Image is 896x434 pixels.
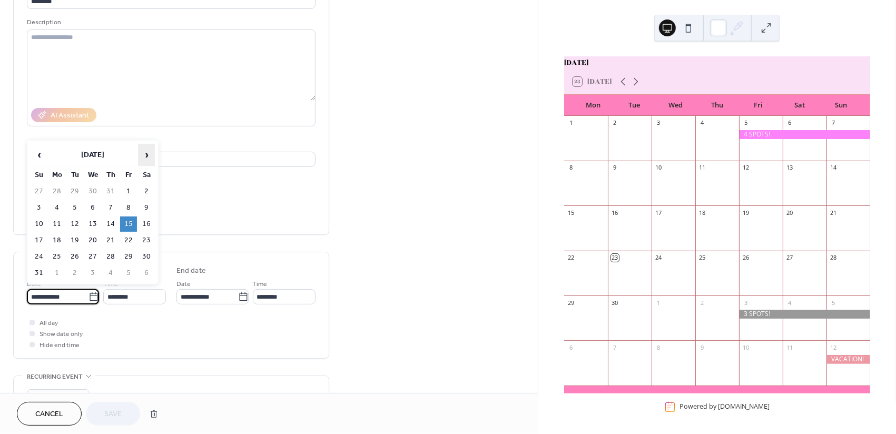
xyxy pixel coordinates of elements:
[786,164,794,172] div: 13
[696,95,737,116] div: Thu
[66,200,83,215] td: 5
[742,209,750,216] div: 19
[611,164,619,172] div: 9
[614,95,655,116] div: Tue
[102,249,119,264] td: 28
[698,164,706,172] div: 11
[27,139,313,150] div: Location
[66,216,83,232] td: 12
[611,343,619,351] div: 7
[138,184,155,199] td: 2
[698,254,706,262] div: 25
[120,216,137,232] td: 15
[40,329,83,340] span: Show date only
[655,164,663,172] div: 10
[31,216,47,232] td: 10
[611,209,619,216] div: 16
[138,249,155,264] td: 30
[48,200,65,215] td: 4
[102,233,119,248] td: 21
[102,184,119,199] td: 31
[120,233,137,248] td: 22
[655,209,663,216] div: 17
[698,119,706,127] div: 4
[102,167,119,183] th: Th
[66,249,83,264] td: 26
[611,299,619,307] div: 30
[567,164,575,172] div: 8
[66,184,83,199] td: 29
[138,167,155,183] th: Sa
[567,343,575,351] div: 6
[786,299,794,307] div: 4
[84,216,101,232] td: 13
[138,200,155,215] td: 9
[138,216,155,232] td: 16
[821,95,862,116] div: Sun
[786,254,794,262] div: 27
[31,265,47,281] td: 31
[120,184,137,199] td: 1
[138,233,155,248] td: 23
[698,209,706,216] div: 18
[739,130,870,139] div: 4 SPOTS!
[611,254,619,262] div: 23
[48,233,65,248] td: 18
[830,299,838,307] div: 5
[567,299,575,307] div: 29
[655,299,663,307] div: 1
[742,343,750,351] div: 10
[573,95,614,116] div: Mon
[40,318,58,329] span: All day
[567,119,575,127] div: 1
[17,402,82,426] button: Cancel
[84,167,101,183] th: We
[31,144,47,165] span: ‹
[31,233,47,248] td: 17
[102,216,119,232] td: 14
[830,119,838,127] div: 7
[48,167,65,183] th: Mo
[84,200,101,215] td: 6
[655,119,663,127] div: 3
[779,95,820,116] div: Sat
[48,184,65,199] td: 28
[830,254,838,262] div: 28
[680,402,770,411] div: Powered by
[31,184,47,199] td: 27
[102,200,119,215] td: 7
[66,265,83,281] td: 2
[567,254,575,262] div: 22
[84,233,101,248] td: 20
[120,167,137,183] th: Fr
[102,265,119,281] td: 4
[738,95,779,116] div: Fri
[830,343,838,351] div: 12
[84,184,101,199] td: 30
[120,200,137,215] td: 8
[826,355,870,364] div: VACATION!
[698,299,706,307] div: 2
[66,167,83,183] th: Tu
[48,265,65,281] td: 1
[84,265,101,281] td: 3
[742,119,750,127] div: 5
[655,95,696,116] div: Wed
[742,164,750,172] div: 12
[742,299,750,307] div: 3
[253,279,268,290] span: Time
[718,402,770,411] a: [DOMAIN_NAME]
[655,343,663,351] div: 8
[66,233,83,248] td: 19
[786,119,794,127] div: 6
[786,343,794,351] div: 11
[698,343,706,351] div: 9
[567,209,575,216] div: 15
[655,254,663,262] div: 24
[564,56,870,69] div: [DATE]
[611,119,619,127] div: 2
[40,340,80,351] span: Hide end time
[31,249,47,264] td: 24
[27,17,313,28] div: Description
